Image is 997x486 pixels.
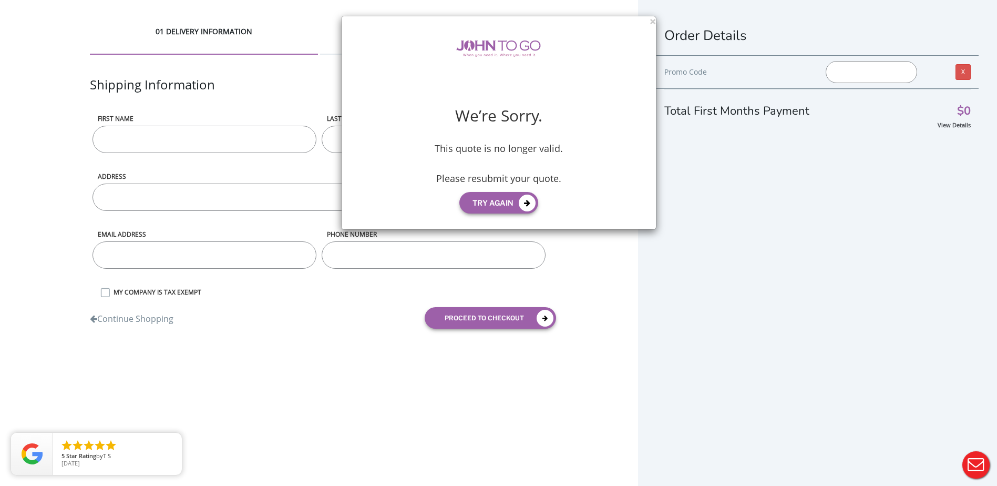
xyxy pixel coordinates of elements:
[71,439,84,452] li: 
[459,192,538,214] button: Try again
[955,444,997,486] button: Live Chat
[22,443,43,464] img: Review Rating
[103,452,111,460] span: T S
[66,452,96,460] span: Star Rating
[456,40,541,57] img: logo of viptogo
[350,83,648,124] h2: We’re Sorry.
[350,129,648,154] h4: This quote is no longer valid.
[61,459,80,467] span: [DATE]
[61,453,173,460] span: by
[350,192,648,214] a: Try again
[61,452,65,460] span: 5
[83,439,95,452] li: 
[105,439,117,452] li: 
[94,439,106,452] li: 
[60,439,73,452] li: 
[350,159,648,184] h4: Please resubmit your quote.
